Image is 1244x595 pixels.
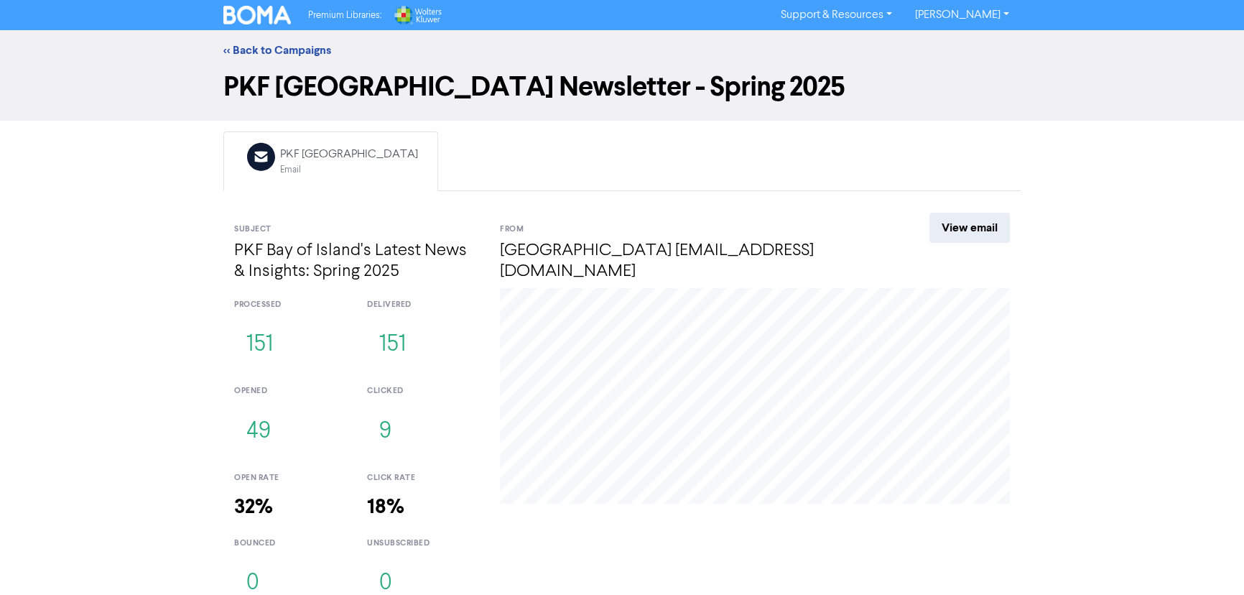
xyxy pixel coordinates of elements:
[904,4,1021,27] a: [PERSON_NAME]
[234,241,478,282] h4: PKF Bay of Island's Latest News & Insights: Spring 2025
[367,472,478,484] div: click rate
[367,321,418,369] button: 151
[234,408,283,456] button: 49
[308,11,381,20] span: Premium Libraries:
[367,408,404,456] button: 9
[280,146,418,163] div: PKF [GEOGRAPHIC_DATA]
[223,6,291,24] img: BOMA Logo
[234,494,273,520] strong: 32%
[223,70,1021,103] h1: PKF [GEOGRAPHIC_DATA] Newsletter - Spring 2025
[929,213,1010,243] a: View email
[500,241,877,282] h4: [GEOGRAPHIC_DATA] [EMAIL_ADDRESS][DOMAIN_NAME]
[234,223,478,236] div: Subject
[367,385,478,397] div: clicked
[500,223,877,236] div: From
[367,538,478,550] div: unsubscribed
[234,538,345,550] div: bounced
[234,299,345,311] div: processed
[234,385,345,397] div: opened
[393,6,442,24] img: Wolters Kluwer
[367,494,404,520] strong: 18%
[223,43,331,57] a: << Back to Campaigns
[234,321,285,369] button: 151
[769,4,904,27] a: Support & Resources
[234,472,345,484] div: open rate
[367,299,478,311] div: delivered
[1172,526,1244,595] iframe: Chat Widget
[280,163,418,177] div: Email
